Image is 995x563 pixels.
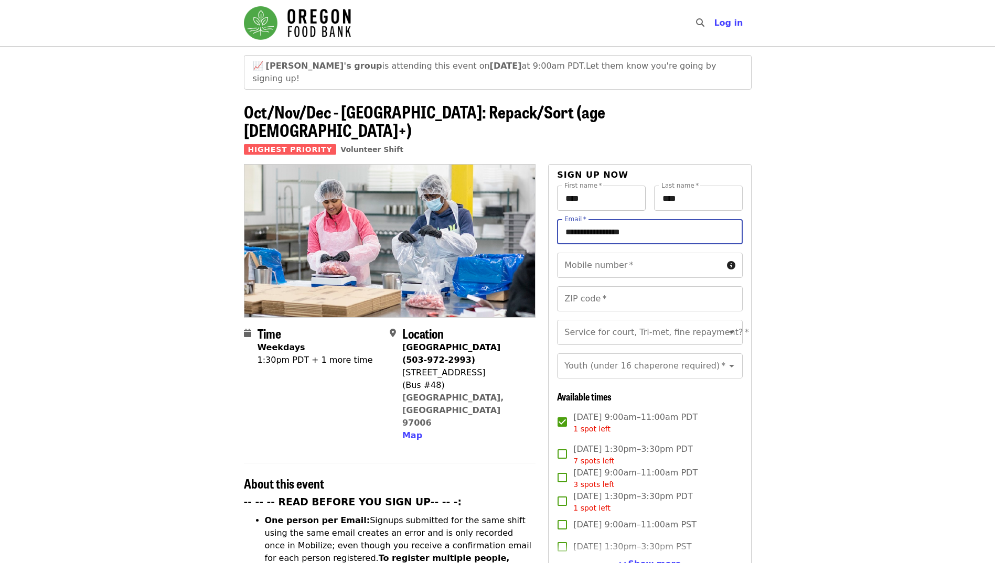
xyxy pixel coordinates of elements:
[244,328,251,338] i: calendar icon
[253,61,263,71] span: growth emoji
[258,354,373,366] div: 1:30pm PDT + 1 more time
[661,182,699,189] label: Last name
[564,216,586,222] label: Email
[573,540,691,553] span: [DATE] 1:30pm–3:30pm PST
[557,286,742,311] input: ZIP code
[573,457,614,465] span: 7 spots left
[714,18,743,28] span: Log in
[696,18,704,28] i: search icon
[557,253,722,278] input: Mobile number
[573,467,698,490] span: [DATE] 9:00am–11:00am PDT
[402,324,444,342] span: Location
[573,480,614,489] span: 3 spots left
[265,515,370,525] strong: One person per Email:
[573,504,611,512] span: 1 spot left
[244,144,337,155] span: Highest Priority
[402,393,504,428] a: [GEOGRAPHIC_DATA], [GEOGRAPHIC_DATA] 97006
[402,366,527,379] div: [STREET_ADDRESS]
[244,6,351,40] img: Oregon Food Bank - Home
[266,61,382,71] strong: [PERSON_NAME]'s group
[390,328,396,338] i: map-marker-alt icon
[573,443,692,467] span: [DATE] 1:30pm–3:30pm PDT
[258,324,281,342] span: Time
[557,389,612,403] span: Available times
[705,13,751,34] button: Log in
[557,219,742,244] input: Email
[258,342,305,352] strong: Weekdays
[402,429,422,442] button: Map
[573,518,697,531] span: [DATE] 9:00am–11:00am PST
[573,490,692,514] span: [DATE] 1:30pm–3:30pm PDT
[402,430,422,440] span: Map
[557,170,628,180] span: Sign up now
[266,61,586,71] span: is attending this event on at 9:00am PDT.
[244,99,605,142] span: Oct/Nov/Dec - [GEOGRAPHIC_DATA]: Repack/Sort (age [DEMOGRAPHIC_DATA]+)
[490,61,522,71] strong: [DATE]
[654,186,743,211] input: Last name
[724,359,739,373] button: Open
[564,182,602,189] label: First name
[244,496,462,507] strong: -- -- -- READ BEFORE YOU SIGN UP-- -- -:
[711,10,719,36] input: Search
[557,186,646,211] input: First name
[724,325,739,340] button: Open
[402,379,527,392] div: (Bus #48)
[244,474,324,492] span: About this event
[402,342,500,365] strong: [GEOGRAPHIC_DATA] (503-972-2993)
[573,411,698,435] span: [DATE] 9:00am–11:00am PDT
[244,165,536,317] img: Oct/Nov/Dec - Beaverton: Repack/Sort (age 10+) organized by Oregon Food Bank
[573,425,611,433] span: 1 spot left
[727,261,735,270] i: circle-info icon
[340,145,403,154] a: Volunteer Shift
